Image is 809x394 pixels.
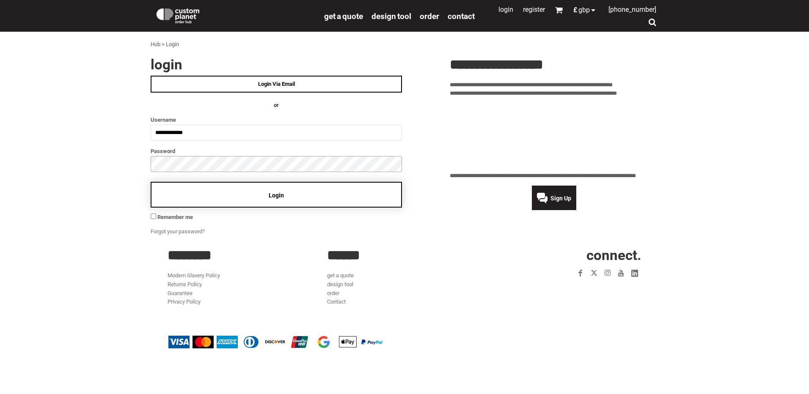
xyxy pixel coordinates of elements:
[151,2,320,27] a: Custom Planet
[327,298,346,305] a: Contact
[525,285,641,295] iframe: Customer reviews powered by Trustpilot
[337,336,358,348] img: Apple Pay
[217,336,238,348] img: American Express
[151,146,402,156] label: Password
[420,11,439,21] a: order
[550,195,571,202] span: Sign Up
[151,101,402,110] h4: OR
[327,281,353,287] a: design tool
[168,298,201,305] a: Privacy Policy
[166,40,179,49] div: Login
[327,290,339,296] a: order
[269,192,284,199] span: Login
[324,11,363,21] a: get a quote
[168,272,220,279] a: Modern Slavery Policy
[151,76,402,93] a: Login Via Email
[327,272,354,279] a: get a quote
[168,336,190,348] img: Visa
[241,336,262,348] img: Diners Club
[155,6,201,23] img: Custom Planet
[313,336,334,348] img: Google Pay
[168,290,193,296] a: Guarantee
[151,115,402,125] label: Username
[450,103,658,167] iframe: Customer reviews powered by Trustpilot
[265,336,286,348] img: Discover
[258,81,295,87] span: Login Via Email
[157,214,193,220] span: Remember me
[151,228,205,235] a: Forgot your password?
[151,57,402,71] h2: Login
[289,336,310,348] img: China UnionPay
[573,7,578,14] span: £
[498,5,513,14] a: Login
[371,11,411,21] a: design tool
[361,339,382,345] img: PayPal
[523,5,545,14] a: Register
[193,336,214,348] img: Mastercard
[578,7,590,14] span: GBP
[487,248,641,262] h2: CONNECT.
[151,213,156,219] input: Remember me
[608,5,656,14] span: [PHONE_NUMBER]
[448,11,475,21] a: Contact
[151,41,160,47] a: Hub
[162,40,165,49] div: >
[168,281,202,287] a: Returns Policy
